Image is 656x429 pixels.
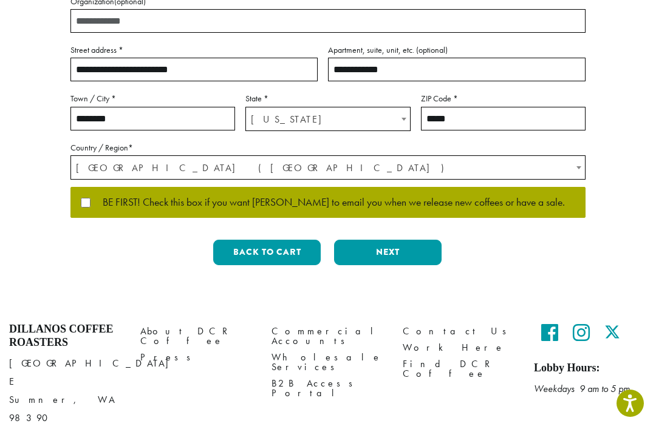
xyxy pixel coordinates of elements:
[403,323,516,339] a: Contact Us
[70,91,235,106] label: Town / City
[421,91,586,106] label: ZIP Code
[534,362,647,375] h5: Lobby Hours:
[534,382,630,395] em: Weekdays 9 am to 5 pm
[272,376,384,402] a: B2B Access Portal
[71,156,585,180] span: United States (US)
[245,91,410,106] label: State
[246,107,409,131] span: Washington
[81,198,91,208] input: BE FIRST! Check this box if you want [PERSON_NAME] to email you when we release new coffees or ha...
[272,323,384,349] a: Commercial Accounts
[213,240,321,265] button: Back to cart
[91,197,565,208] span: BE FIRST! Check this box if you want [PERSON_NAME] to email you when we release new coffees or ha...
[70,42,318,58] label: Street address
[416,44,448,55] span: (optional)
[334,240,442,265] button: Next
[9,323,122,349] h4: Dillanos Coffee Roasters
[140,350,253,366] a: Press
[272,350,384,376] a: Wholesale Services
[70,155,586,180] span: Country / Region
[403,356,516,382] a: Find DCR Coffee
[245,107,410,131] span: State
[328,42,586,58] label: Apartment, suite, unit, etc.
[403,340,516,356] a: Work Here
[140,323,253,349] a: About DCR Coffee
